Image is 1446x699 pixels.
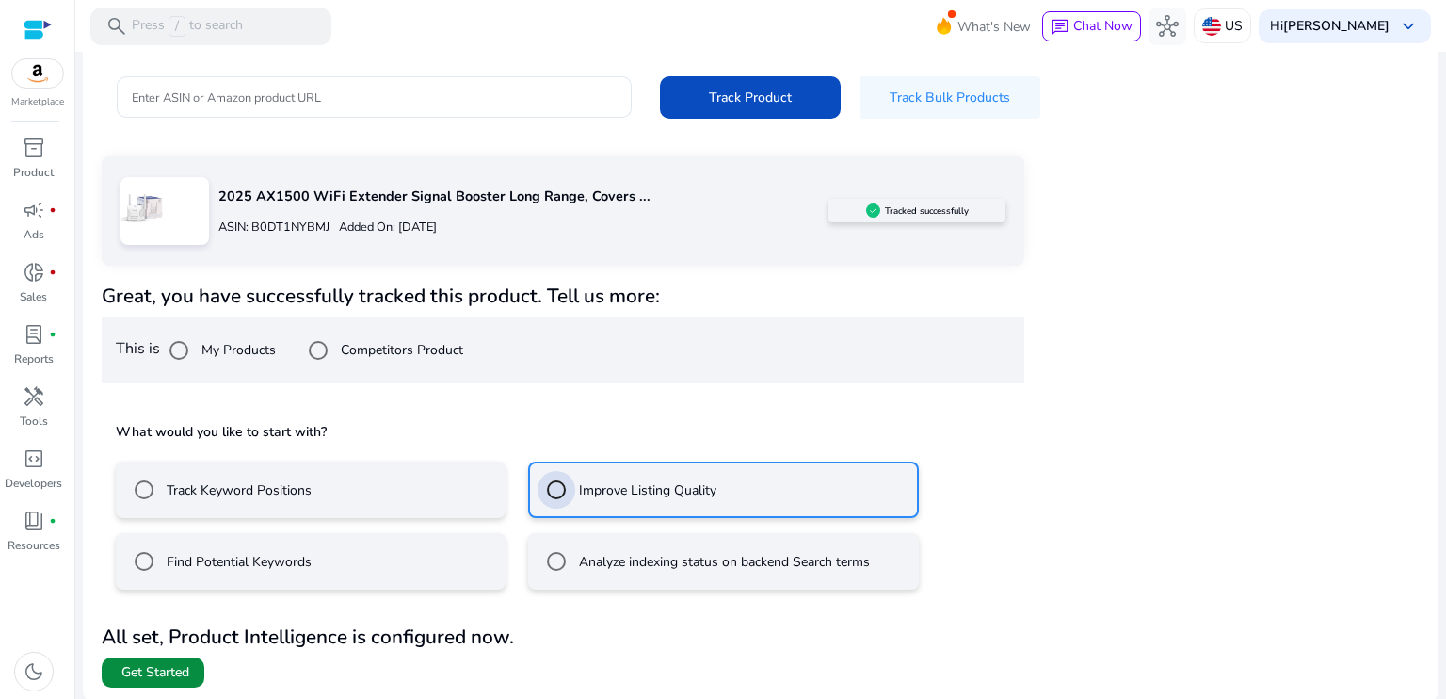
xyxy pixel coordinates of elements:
[5,475,62,492] p: Developers
[23,510,45,532] span: book_4
[1042,11,1141,41] button: chatChat Now
[1283,17,1390,35] b: [PERSON_NAME]
[121,663,189,682] span: Get Started
[890,88,1010,107] span: Track Bulk Products
[1202,17,1221,36] img: us.svg
[102,317,1024,383] div: This is
[49,331,56,338] span: fiber_manual_record
[1149,8,1186,45] button: hub
[575,480,716,500] label: Improve Listing Quality
[105,15,128,38] span: search
[116,423,1010,442] h5: What would you like to start with?
[23,199,45,221] span: campaign
[1051,18,1069,37] span: chat
[575,552,870,572] label: Analyze indexing status on backend Search terms
[24,226,44,243] p: Ads
[163,480,312,500] label: Track Keyword Positions
[1397,15,1420,38] span: keyboard_arrow_down
[885,205,969,217] h5: Tracked successfully
[23,385,45,408] span: handyman
[49,517,56,525] span: fiber_manual_record
[132,16,243,37] p: Press to search
[198,340,276,360] label: My Products
[49,206,56,214] span: fiber_manual_record
[860,76,1040,119] button: Track Bulk Products
[8,537,60,554] p: Resources
[102,624,514,650] b: All set, Product Intelligence is configured now.
[23,137,45,159] span: inventory_2
[11,95,64,109] p: Marketplace
[102,658,204,688] button: Get Started
[660,76,841,119] button: Track Product
[14,350,54,367] p: Reports
[12,59,63,88] img: amazon.svg
[13,164,54,181] p: Product
[163,552,312,572] label: Find Potential Keywords
[20,413,48,430] p: Tools
[957,10,1031,43] span: What's New
[866,203,880,218] img: sellerapp_active
[169,16,185,37] span: /
[120,187,163,229] img: 51HV9qi16QL.jpg
[218,219,329,236] p: ASIN: B0DT1NYBMJ
[23,323,45,346] span: lab_profile
[329,219,437,236] p: Added On: [DATE]
[1270,20,1390,33] p: Hi
[337,340,463,360] label: Competitors Product
[709,88,792,107] span: Track Product
[23,660,45,683] span: dark_mode
[1225,9,1243,42] p: US
[49,268,56,276] span: fiber_manual_record
[23,261,45,284] span: donut_small
[1156,15,1179,38] span: hub
[20,288,47,305] p: Sales
[218,187,828,207] p: 2025 AX1500 WiFi Extender Signal Booster Long Range, Covers ...
[23,447,45,470] span: code_blocks
[102,284,1024,308] h4: Great, you have successfully tracked this product. Tell us more:
[1073,17,1133,35] span: Chat Now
